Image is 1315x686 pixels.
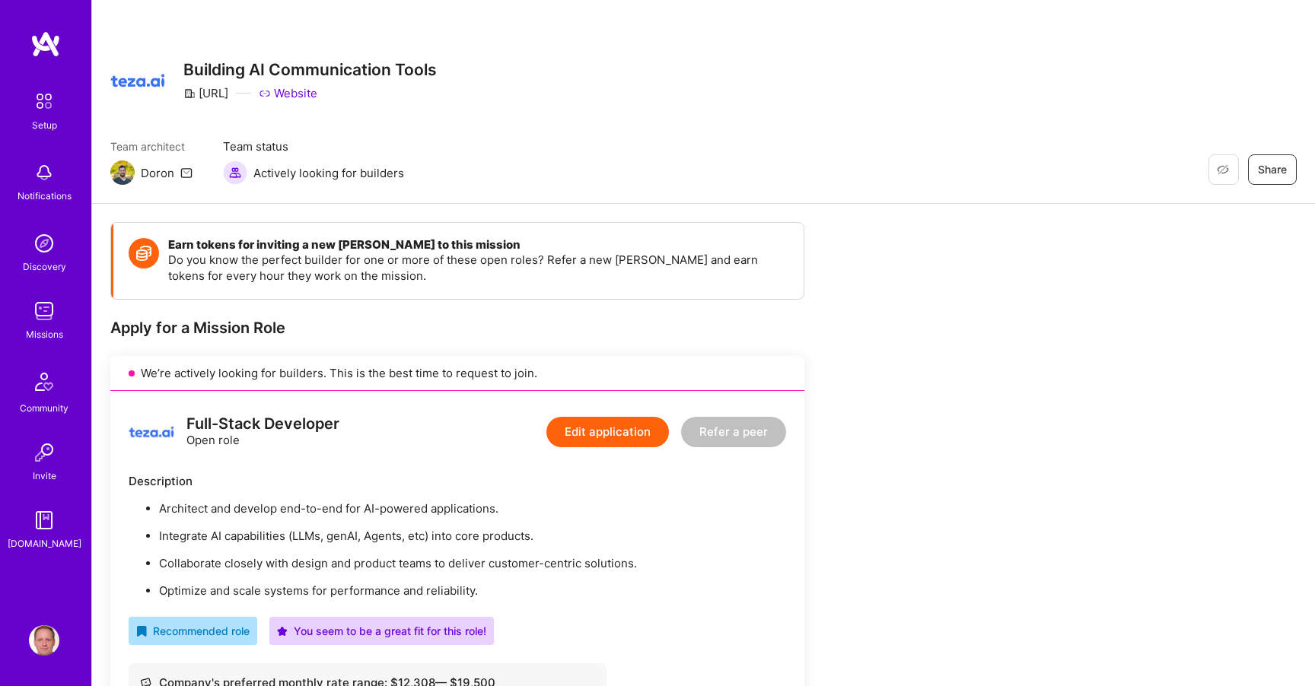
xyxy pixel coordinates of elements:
div: Invite [33,468,56,484]
img: Token icon [129,238,159,268]
p: Architect and develop end-to-end for AI-powered applications. [159,500,786,516]
span: Team architect [110,138,193,154]
div: Apply for a Mission Role [110,318,804,338]
img: Invite [29,437,59,468]
p: Collaborate closely with design and product teams to deliver customer-centric solutions. [159,555,786,571]
p: Optimize and scale systems for performance and reliability. [159,583,786,599]
div: Missions [26,326,63,342]
i: icon Mail [180,167,193,179]
span: Team status [223,138,404,154]
div: You seem to be a great fit for this role! [277,623,486,639]
a: Website [259,85,317,101]
h3: Building AI Communication Tools [183,60,437,79]
div: Notifications [18,188,72,204]
img: Community [26,364,62,400]
i: icon EyeClosed [1217,164,1229,176]
p: Integrate AI capabilities (LLMs, genAI, Agents, etc) into core products. [159,528,786,544]
img: logo [129,409,174,455]
img: User Avatar [29,625,59,656]
i: icon PurpleStar [277,626,288,637]
img: discovery [29,228,59,259]
button: Edit application [546,417,669,447]
i: icon RecommendedBadge [136,626,147,637]
div: Community [20,400,68,416]
div: [URL] [183,85,228,101]
button: Refer a peer [681,417,786,447]
div: Recommended role [136,623,250,639]
div: Setup [32,117,57,133]
img: bell [29,157,59,188]
img: logo [30,30,61,58]
img: Team Architect [110,160,135,185]
img: setup [28,85,60,117]
img: Company Logo [110,53,165,108]
div: [DOMAIN_NAME] [8,535,81,551]
img: Actively looking for builders [223,160,247,185]
i: icon CompanyGray [183,87,196,100]
span: Actively looking for builders [253,165,404,181]
div: Description [129,473,786,489]
button: Share [1248,154,1297,185]
div: Discovery [23,259,66,275]
a: User Avatar [25,625,63,656]
div: Doron [141,165,174,181]
div: We’re actively looking for builders. This is the best time to request to join. [110,356,804,391]
div: Open role [186,416,339,448]
div: Full-Stack Developer [186,416,339,432]
p: Do you know the perfect builder for one or more of these open roles? Refer a new [PERSON_NAME] an... [168,252,788,284]
span: Share [1258,162,1287,177]
img: teamwork [29,296,59,326]
img: guide book [29,505,59,535]
h4: Earn tokens for inviting a new [PERSON_NAME] to this mission [168,238,788,252]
